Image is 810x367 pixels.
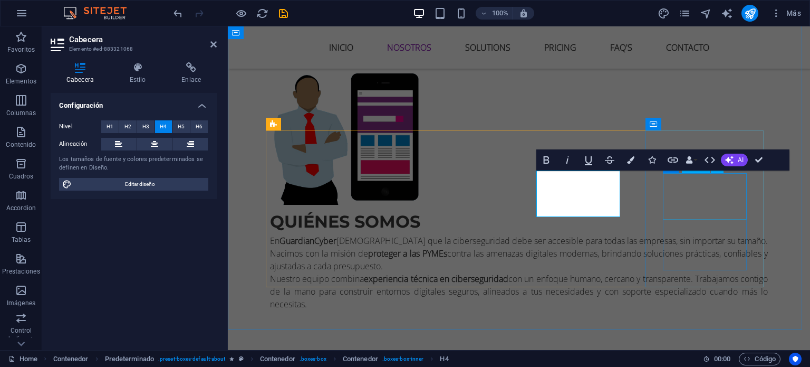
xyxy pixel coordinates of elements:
[739,353,780,365] button: Código
[749,149,769,171] button: Confirm (Ctrl+⏎)
[107,120,113,133] span: H1
[256,7,268,20] button: reload
[663,149,683,171] button: Link
[59,178,208,191] button: Editar diseño
[51,62,114,84] h4: Cabecera
[703,353,731,365] h6: Tiempo de la sesión
[557,149,577,171] button: Italic (Ctrl+I)
[239,356,244,362] i: Este elemento es un preajuste personalizable
[2,267,40,276] p: Prestaciones
[738,157,744,163] span: AI
[6,204,36,212] p: Accordion
[721,7,733,20] i: AI Writer
[196,120,202,133] span: H6
[8,353,37,365] a: Haz clic para cancelar la selección y doble clic para abrir páginas
[679,7,691,20] i: Páginas (Ctrl+Alt+S)
[158,353,226,365] span: . preset-boxes-default-about
[277,7,290,20] button: save
[741,5,758,22] button: publish
[700,7,712,20] i: Navegador
[519,8,528,18] i: Al redimensionar, ajustar el nivel de zoom automáticamente para ajustarse al dispositivo elegido.
[75,178,205,191] span: Editar diseño
[699,7,712,20] button: navigator
[714,353,730,365] span: 00 00
[59,155,208,173] div: Los tamaños de fuente y colores predeterminados se definen en Diseño.
[114,62,166,84] h4: Estilo
[657,7,670,20] button: design
[789,353,802,365] button: Usercentrics
[658,7,670,20] i: Diseño (Ctrl+Alt+Y)
[678,7,691,20] button: pages
[260,353,295,365] span: Haz clic para seleccionar y doble clic para editar
[600,149,620,171] button: Strikethrough
[767,5,805,22] button: Más
[59,120,101,133] label: Nivel
[7,45,35,54] p: Favoritos
[101,120,119,133] button: H1
[190,120,208,133] button: H6
[172,120,190,133] button: H5
[476,7,513,20] button: 100%
[178,120,185,133] span: H5
[440,353,448,365] span: Haz clic para seleccionar y doble clic para editar
[7,299,35,307] p: Imágenes
[300,353,326,365] span: . boxes-box
[160,120,167,133] span: H4
[536,149,556,171] button: Bold (Ctrl+B)
[382,353,424,365] span: . boxes-box-inner
[491,7,508,20] h6: 100%
[69,35,217,44] h2: Cabecera
[51,93,217,112] h4: Configuración
[6,109,36,117] p: Columnas
[6,77,36,86] p: Elementos
[69,44,196,54] h3: Elemento #ed-883321068
[621,149,641,171] button: Colors
[229,356,234,362] i: El elemento contiene una animación
[124,120,131,133] span: H2
[119,120,137,133] button: H2
[277,7,290,20] i: Guardar (Ctrl+S)
[172,7,184,20] i: Deshacer: Editar cabecera (Ctrl+Z)
[155,120,172,133] button: H4
[642,149,662,171] button: Icons
[721,355,723,363] span: :
[105,353,154,365] span: Haz clic para seleccionar y doble clic para editar
[578,149,599,171] button: Underline (Ctrl+U)
[744,7,756,20] i: Publicar
[235,7,247,20] button: Haz clic para salir del modo de previsualización y seguir editando
[53,353,449,365] nav: breadcrumb
[720,7,733,20] button: text_generator
[137,120,155,133] button: H3
[53,353,89,365] span: Haz clic para seleccionar y doble clic para editar
[721,154,748,166] button: AI
[61,7,140,20] img: Editor Logo
[171,7,184,20] button: undo
[343,353,378,365] span: Haz clic para seleccionar y doble clic para editar
[771,8,801,18] span: Más
[256,7,268,20] i: Volver a cargar página
[166,62,217,84] h4: Enlace
[9,172,34,181] p: Cuadros
[59,138,101,150] label: Alineación
[684,149,699,171] button: Data Bindings
[744,353,776,365] span: Código
[142,120,149,133] span: H3
[12,236,31,244] p: Tablas
[6,140,36,149] p: Contenido
[700,149,720,171] button: HTML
